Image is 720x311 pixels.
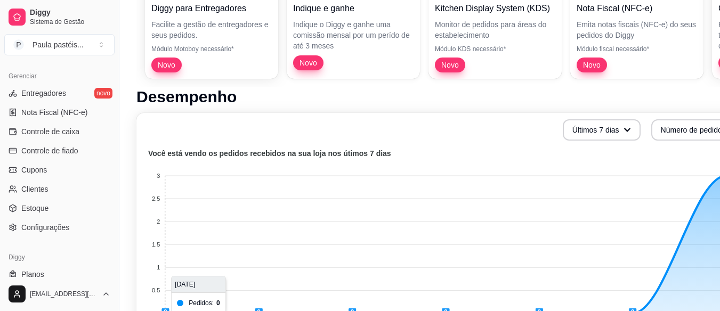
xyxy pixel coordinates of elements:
[4,281,115,307] button: [EMAIL_ADDRESS][DOMAIN_NAME]
[577,45,697,53] p: Módulo fiscal necessário*
[21,107,87,118] span: Nota Fiscal (NFC-e)
[21,126,79,137] span: Controle de caixa
[295,58,321,68] span: Novo
[21,145,78,156] span: Controle de fiado
[4,249,115,266] div: Diggy
[293,2,414,15] p: Indique e ganhe
[293,19,414,51] p: Indique o Diggy e ganhe uma comissão mensal por um perído de até 3 meses
[157,173,160,179] tspan: 3
[4,181,115,198] a: Clientes
[4,34,115,55] button: Select a team
[21,269,44,280] span: Planos
[21,203,48,214] span: Estoque
[435,45,555,53] p: Módulo KDS necessário*
[4,161,115,178] a: Cupons
[21,88,66,99] span: Entregadores
[152,241,160,248] tspan: 1.5
[151,45,272,53] p: Módulo Motoboy necessário*
[4,219,115,236] a: Configurações
[4,123,115,140] a: Controle de caixa
[21,184,48,194] span: Clientes
[157,264,160,271] tspan: 1
[437,60,463,70] span: Novo
[30,290,98,298] span: [EMAIL_ADDRESS][DOMAIN_NAME]
[30,18,110,26] span: Sistema de Gestão
[435,2,555,15] p: Kitchen Display System (KDS)
[4,104,115,121] a: Nota Fiscal (NFC-e)
[152,195,160,202] tspan: 2.5
[4,4,115,30] a: DiggySistema de Gestão
[4,68,115,85] div: Gerenciar
[577,2,697,15] p: Nota Fiscal (NFC-e)
[30,8,110,18] span: Diggy
[151,2,272,15] p: Diggy para Entregadores
[151,19,272,40] p: Facilite a gestão de entregadores e seus pedidos.
[563,119,641,141] button: Últimos 7 dias
[152,287,160,293] tspan: 0.5
[157,218,160,225] tspan: 2
[4,85,115,102] a: Entregadoresnovo
[33,39,84,50] div: Paula pastéis ...
[21,222,69,233] span: Configurações
[4,266,115,283] a: Planos
[4,200,115,217] a: Estoque
[13,39,24,50] span: P
[579,60,605,70] span: Novo
[148,149,391,158] text: Você está vendo os pedidos recebidos na sua loja nos útimos 7 dias
[435,19,555,40] p: Monitor de pedidos para áreas do estabelecimento
[577,19,697,40] p: Emita notas fiscais (NFC-e) do seus pedidos do Diggy
[153,60,180,70] span: Novo
[21,165,47,175] span: Cupons
[4,142,115,159] a: Controle de fiado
